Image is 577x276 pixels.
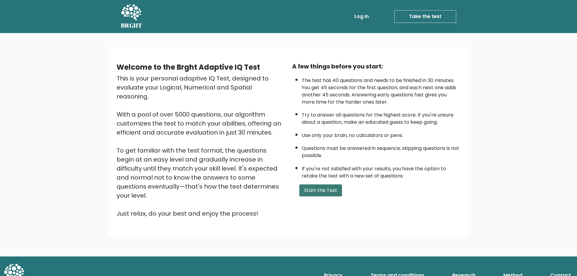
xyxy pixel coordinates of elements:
[121,2,142,31] a: BRGHT
[302,142,460,159] li: Questions must be answered in sequence; skipping questions is not possible.
[302,162,460,180] li: If you're not satisfied with your results, you have the option to retake the test with a new set ...
[121,22,142,29] h5: BRGHT
[299,184,342,196] button: Start the Test
[302,129,460,139] li: Use only your brain, no calculators or pens.
[117,62,260,72] b: Welcome to the Brght Adaptive IQ Test
[394,10,456,23] a: Take the test
[302,74,460,106] li: The test has 40 questions and needs to be finished in 30 minutes. You get 45 seconds for the firs...
[292,62,460,71] div: A few things before you start:
[302,108,460,126] li: Try to answer all questions for the highest score. If you're unsure about a question, make an edu...
[352,11,371,23] a: Log in
[117,74,285,218] div: This is your personal adaptive IQ Test, designed to evaluate your Logical, Numerical and Spatial ...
